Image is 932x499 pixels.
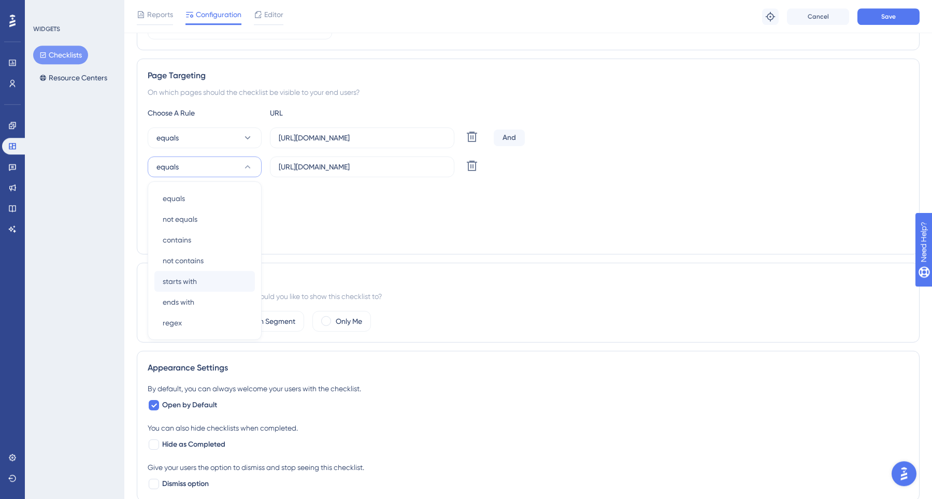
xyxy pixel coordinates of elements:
button: Save [857,8,920,25]
div: You can also hide checklists when completed. [148,422,909,434]
button: Resource Centers [33,68,113,87]
button: regex [154,312,190,333]
button: contains [154,230,199,250]
span: Open by Default [162,399,217,411]
button: equals [148,156,262,177]
div: URL [270,107,384,119]
input: yourwebsite.com/path [279,132,446,144]
span: not equals [163,213,197,225]
div: Give your users the option to dismiss and stop seeing this checklist. [148,461,909,474]
div: Appearance Settings [148,362,909,374]
button: ends with [154,292,203,312]
button: not contains [154,250,212,271]
button: Checklists [33,46,88,64]
div: Page Targeting [148,69,909,82]
span: regex [163,317,182,329]
span: Dismiss option [162,478,209,490]
label: Only Me [336,315,362,327]
span: equals [163,192,185,205]
span: Configuration [196,8,241,21]
span: ends with [163,296,194,308]
button: not equals [154,209,206,230]
span: not contains [163,254,204,267]
span: Save [881,12,896,21]
div: Targeting Condition [148,186,909,198]
span: Need Help? [24,3,65,15]
span: starts with [163,275,197,288]
button: equals [148,127,262,148]
button: starts with [154,271,205,292]
label: Custom Segment [238,315,295,327]
div: Audience Segmentation [148,274,909,286]
button: Cancel [787,8,849,25]
div: By default, you can always welcome your users with the checklist. [148,382,909,395]
span: Reports [147,8,173,21]
iframe: UserGuiding AI Assistant Launcher [888,458,920,489]
div: WIDGETS [33,25,60,33]
div: On which pages should the checklist be visible to your end users? [148,86,909,98]
span: Editor [264,8,283,21]
div: Choose A Rule [148,107,262,119]
span: equals [156,161,179,173]
span: Cancel [808,12,829,21]
button: equals [154,188,193,209]
span: contains [163,234,191,246]
span: equals [156,132,179,144]
div: And [494,130,525,146]
span: Hide as Completed [162,438,225,451]
input: yourwebsite.com/path [279,161,446,173]
div: Which segment of the audience would you like to show this checklist to? [148,290,909,303]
